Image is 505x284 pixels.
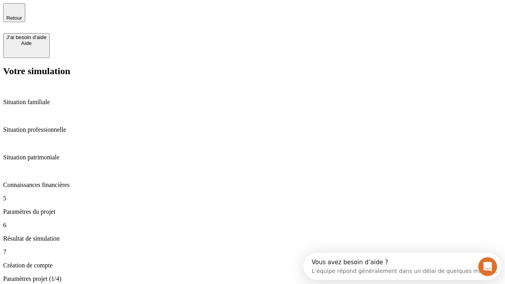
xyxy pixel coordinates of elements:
[3,3,217,25] div: Ouvrir le Messenger Intercom
[3,208,502,215] p: Paramètres du projet
[3,235,502,242] p: Résultat de simulation
[3,195,502,202] p: 5
[3,99,502,106] p: Situation familiale
[3,181,502,189] p: Connaissances financières
[3,275,502,282] p: Paramètres projet (1/4)
[3,66,502,77] h2: Votre simulation
[8,7,194,13] div: Vous avez besoin d’aide ?
[3,262,502,269] p: Création de compte
[3,3,25,22] button: Retour
[6,40,47,46] div: Aide
[3,222,502,229] p: 6
[3,33,50,58] button: J’ai besoin d'aideAide
[6,15,22,21] span: Retour
[3,154,502,161] p: Situation patrimoniale
[303,252,501,280] iframe: Intercom live chat discovery launcher
[6,34,47,40] div: J’ai besoin d'aide
[478,257,497,276] iframe: Intercom live chat
[3,126,502,133] p: Situation professionnelle
[3,248,502,256] p: 7
[8,13,194,21] div: L’équipe répond généralement dans un délai de quelques minutes.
